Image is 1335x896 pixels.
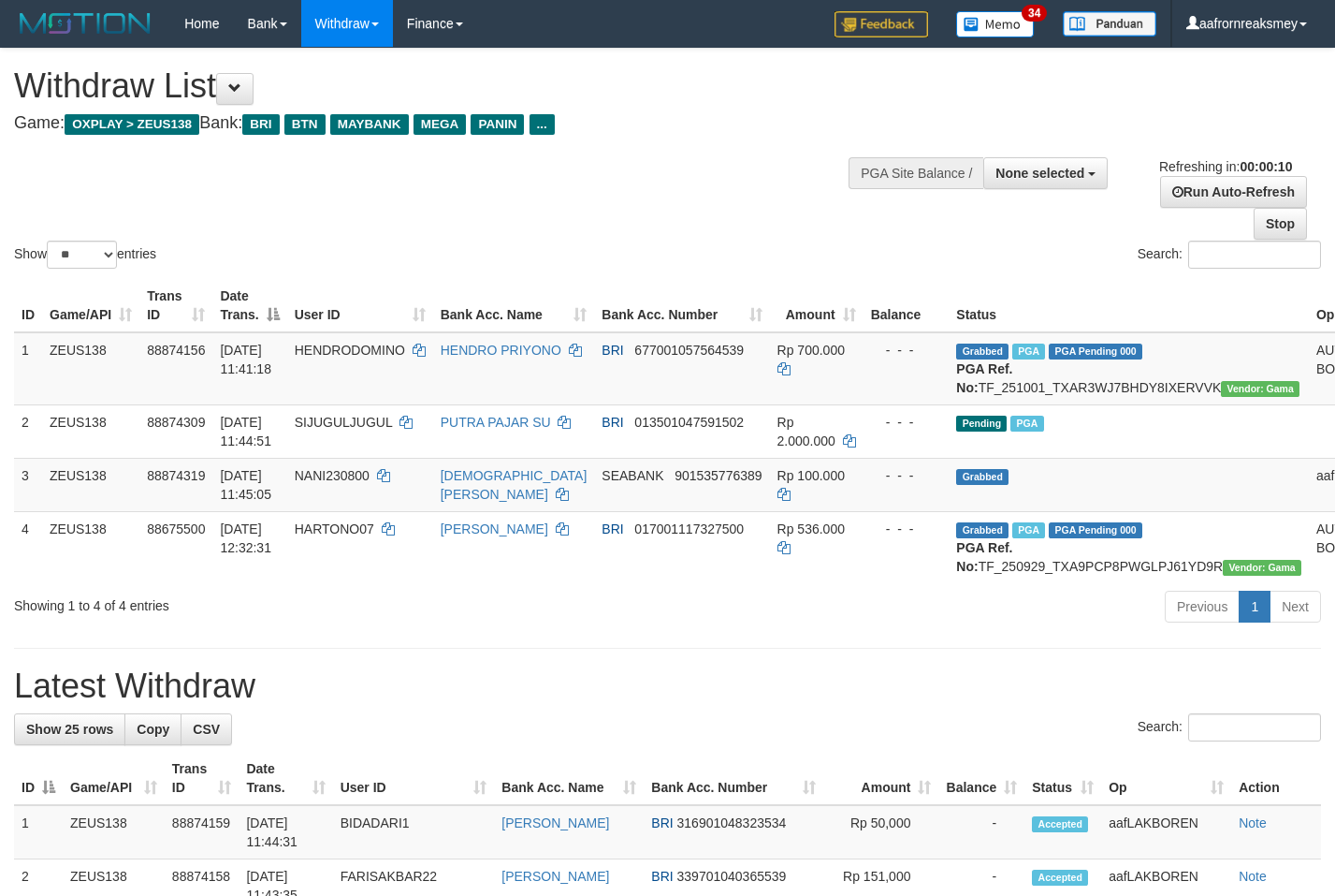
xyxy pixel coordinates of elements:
[42,332,139,405] td: ZEUS138
[220,343,271,376] span: [DATE] 11:41:18
[137,722,169,737] span: Copy
[770,279,863,332] th: Amount: activate to sort column ascending
[14,332,42,405] td: 1
[14,752,63,805] th: ID: activate to sort column descending
[239,805,332,859] td: [DATE] 11:44:31
[1063,11,1156,37] img: panduan.png
[14,67,871,105] h1: Withdraw List
[494,752,644,805] th: Bank Acc. Name: activate to sort column ascending
[147,415,205,430] span: 88874309
[849,157,983,189] div: PGA Site Balance /
[14,458,42,511] td: 3
[777,468,845,483] span: Rp 100.000
[938,805,1024,859] td: -
[675,468,762,483] span: Copy 901535776389 to clipboard
[501,815,609,830] a: [PERSON_NAME]
[14,668,1321,705] h1: Latest Withdraw
[956,416,1007,432] span: Pending
[871,466,942,485] div: - - -
[181,713,232,745] a: CSV
[1138,713,1321,742] label: Search:
[14,511,42,583] td: 4
[14,713,125,745] a: Show 25 rows
[14,9,156,37] img: MOTION_logo.png
[983,157,1108,189] button: None selected
[956,361,1012,395] b: PGA Ref. No:
[602,468,663,483] span: SEABANK
[1231,752,1321,805] th: Action
[834,11,928,37] img: Feedback.jpg
[14,805,63,859] td: 1
[823,805,938,859] td: Rp 50,000
[1032,870,1088,886] span: Accepted
[295,468,370,483] span: NANI230800
[414,114,467,135] span: MEGA
[777,415,835,448] span: Rp 2.000.000
[165,752,239,805] th: Trans ID: activate to sort column ascending
[295,415,393,430] span: SIJUGULJUGUL
[1188,713,1321,742] input: Search:
[1221,381,1299,397] span: Vendor URL: https://trx31.1velocity.biz
[651,815,673,830] span: BRI
[634,415,744,430] span: Copy 013501047591502 to clipboard
[220,521,271,555] span: [DATE] 12:32:31
[295,343,405,358] span: HENDRODOMINO
[938,752,1024,805] th: Balance: activate to sort column ascending
[956,522,1009,538] span: Grabbed
[26,722,113,737] span: Show 25 rows
[165,805,239,859] td: 88874159
[333,805,495,859] td: BIDADARI1
[1101,805,1231,859] td: aafLAKBOREN
[1223,560,1301,576] span: Vendor URL: https://trx31.1velocity.biz
[634,343,744,358] span: Copy 677001057564539 to clipboard
[602,343,623,358] span: BRI
[239,752,332,805] th: Date Trans.: activate to sort column ascending
[193,722,220,737] span: CSV
[433,279,595,332] th: Bank Acc. Name: activate to sort column ascending
[441,415,551,430] a: PUTRA PAJAR SU
[602,415,623,430] span: BRI
[287,279,433,332] th: User ID: activate to sort column ascending
[1160,176,1307,208] a: Run Auto-Refresh
[63,752,165,805] th: Game/API: activate to sort column ascending
[594,279,769,332] th: Bank Acc. Number: activate to sort column ascending
[871,413,942,432] div: - - -
[501,869,609,884] a: [PERSON_NAME]
[42,279,139,332] th: Game/API: activate to sort column ascending
[949,332,1309,405] td: TF_251001_TXAR3WJ7BHDY8IXERVVK
[530,114,555,135] span: ...
[1239,869,1267,884] a: Note
[871,341,942,360] div: - - -
[1022,5,1047,22] span: 34
[1010,416,1043,432] span: Marked by aafanarl
[42,511,139,583] td: ZEUS138
[47,241,117,269] select: Showentries
[1012,344,1045,360] span: Marked by aafanarl
[284,114,326,135] span: BTN
[333,752,495,805] th: User ID: activate to sort column ascending
[295,521,374,536] span: HARTONO07
[677,815,787,830] span: Copy 316901048323534 to clipboard
[644,752,823,805] th: Bank Acc. Number: activate to sort column ascending
[995,166,1084,181] span: None selected
[823,752,938,805] th: Amount: activate to sort column ascending
[330,114,409,135] span: MAYBANK
[949,511,1309,583] td: TF_250929_TXA9PCP8PWGLPJ61YD9R
[1240,159,1292,174] strong: 00:00:10
[1239,815,1267,830] a: Note
[14,279,42,332] th: ID
[602,521,623,536] span: BRI
[1138,241,1321,269] label: Search:
[1049,522,1142,538] span: PGA Pending
[777,521,845,536] span: Rp 536.000
[147,468,205,483] span: 88874319
[1239,591,1270,623] a: 1
[220,415,271,448] span: [DATE] 11:44:51
[1254,208,1307,240] a: Stop
[42,404,139,458] td: ZEUS138
[863,279,950,332] th: Balance
[14,241,156,269] label: Show entries
[1101,752,1231,805] th: Op: activate to sort column ascending
[956,344,1009,360] span: Grabbed
[956,540,1012,574] b: PGA Ref. No:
